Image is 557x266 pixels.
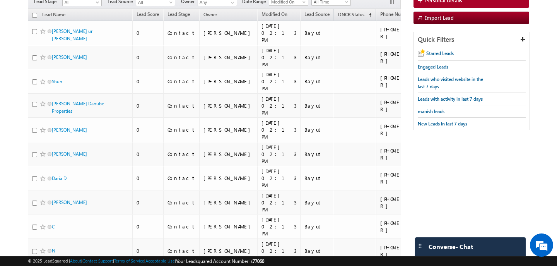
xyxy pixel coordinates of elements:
div: [PHONE_NUMBER] [380,123,431,137]
div: [PERSON_NAME] [203,126,254,133]
input: Check all records [32,13,37,18]
div: [PERSON_NAME] [203,78,254,85]
a: Lead Score [133,10,163,20]
a: Lead Source [301,10,333,20]
em: Start Chat [105,208,140,218]
div: [PERSON_NAME] [203,29,254,36]
div: Contact [167,78,196,85]
div: Contact [167,199,196,206]
a: [PERSON_NAME] [52,199,87,205]
div: 0 [137,151,160,158]
a: Shun [52,79,62,84]
div: [PHONE_NUMBER] [380,50,431,64]
span: DNCR Status [338,12,364,17]
div: 0 [137,175,160,182]
div: Contact [167,102,196,109]
div: Bayut [304,151,330,158]
span: Converse - Chat [429,243,473,250]
div: [DATE] 02:13 PM [261,47,297,68]
span: Engaged Leads [418,64,448,70]
span: Lead Stage [167,11,190,17]
div: Contact [167,54,196,61]
div: [PERSON_NAME] [203,175,254,182]
span: Leads with activity in last 7 days [418,96,483,102]
div: Bayut [304,175,330,182]
div: Minimize live chat window [127,4,145,22]
div: [PERSON_NAME] [203,54,254,61]
span: (sorted ascending) [366,12,372,18]
div: 0 [137,54,160,61]
a: Terms of Service [114,258,144,263]
div: [DATE] 02:13 PM [261,119,297,140]
div: [PERSON_NAME] [203,199,254,206]
span: © 2025 LeadSquared | | | | | [28,257,264,265]
div: [PHONE_NUMBER] [380,99,431,113]
div: 0 [137,223,160,230]
div: Bayut [304,126,330,133]
div: [PERSON_NAME] [203,151,254,158]
a: [PERSON_NAME] [52,151,87,157]
span: Leads who visited website in the last 7 days [418,76,483,89]
div: [DATE] 02:13 PM [261,22,297,43]
span: Lead Source [304,11,330,17]
div: [DATE] 02:13 PM [261,192,297,213]
div: Bayut [304,102,330,109]
img: d_60004797649_company_0_60004797649 [13,41,32,51]
div: Contact [167,223,196,230]
div: [PHONE_NUMBER] [380,196,431,209]
div: [PERSON_NAME] [203,102,254,109]
span: 77060 [253,258,264,264]
a: C [52,224,55,230]
div: Bayut [304,199,330,206]
div: Contact [167,175,196,182]
div: [PHONE_NUMBER] [380,171,431,185]
div: [PHONE_NUMBER] [380,244,431,258]
div: 0 [137,102,160,109]
span: Owner [203,12,217,17]
img: carter-drag [417,243,423,249]
div: [PHONE_NUMBER] [380,220,431,233]
a: Phone Number [376,10,415,20]
span: New Leads in last 7 days [418,121,467,127]
div: Bayut [304,29,330,36]
a: [PERSON_NAME] [52,54,87,60]
div: 0 [137,199,160,206]
div: Contact [167,29,196,36]
div: Contact [167,247,196,254]
div: [PHONE_NUMBER] [380,26,431,40]
div: 0 [137,126,160,133]
div: Contact [167,126,196,133]
div: 0 [137,78,160,85]
span: Import Lead [425,14,454,21]
a: [PERSON_NAME] Danube Properties [52,101,104,114]
a: N [52,248,55,254]
div: [PHONE_NUMBER] [380,74,431,88]
div: Bayut [304,54,330,61]
div: [PERSON_NAME] [203,223,254,230]
a: Lead Name [38,10,69,21]
div: [DATE] 02:13 PM [261,95,297,116]
a: Acceptable Use [145,258,175,263]
div: Bayut [304,223,330,230]
div: Bayut [304,247,330,254]
a: Lead Stage [164,10,194,20]
span: Starred Leads [426,50,454,56]
div: [PERSON_NAME] [203,247,254,254]
span: Lead Score [137,11,159,17]
div: [DATE] 02:13 PM [261,144,297,165]
span: Your Leadsquared Account Number is [176,258,264,264]
div: [PHONE_NUMBER] [380,147,431,161]
a: About [70,258,81,263]
div: Quick Filters [414,32,530,47]
div: [DATE] 02:13 PM [261,71,297,92]
div: 0 [137,247,160,254]
div: Contact [167,151,196,158]
a: Daria D [52,175,67,181]
div: [DATE] 02:13 PM [261,168,297,189]
div: 0 [137,29,160,36]
a: DNCR Status (sorted ascending) [334,10,376,20]
span: Modified On [261,11,287,17]
div: Chat with us now [40,41,130,51]
a: Modified On [258,10,291,20]
a: [PERSON_NAME] ur [PERSON_NAME] [52,28,92,41]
